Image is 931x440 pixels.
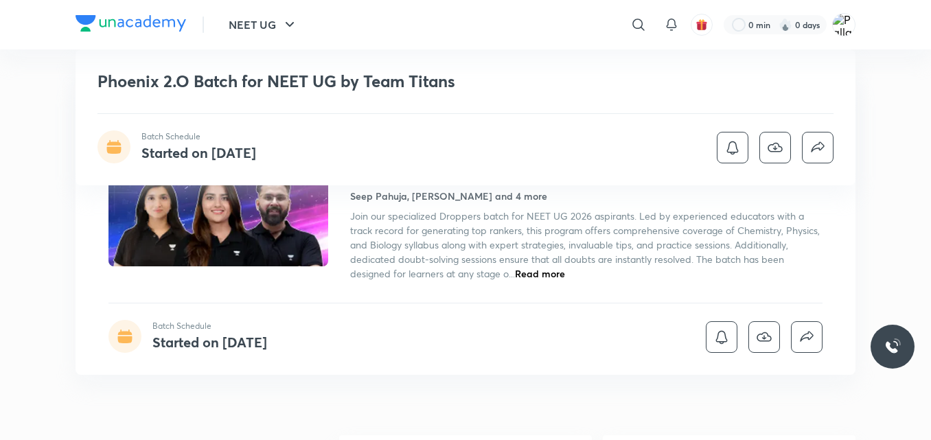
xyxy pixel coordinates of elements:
[76,15,186,32] img: Company Logo
[220,11,306,38] button: NEET UG
[106,141,330,268] img: Thumbnail
[76,15,186,35] a: Company Logo
[141,143,256,162] h4: Started on [DATE]
[350,189,547,203] h4: Seep Pahuja, [PERSON_NAME] and 4 more
[152,333,267,351] h4: Started on [DATE]
[884,338,901,355] img: ttu
[152,320,267,332] p: Batch Schedule
[832,13,855,36] img: Pallavi Verma
[97,71,635,91] h1: Phoenix 2.O Batch for NEET UG by Team Titans
[141,130,256,143] p: Batch Schedule
[691,14,713,36] button: avatar
[350,209,820,280] span: Join our specialized Droppers batch for NEET UG 2026 aspirants. Led by experienced educators with...
[515,267,565,280] span: Read more
[696,19,708,31] img: avatar
[779,18,792,32] img: streak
